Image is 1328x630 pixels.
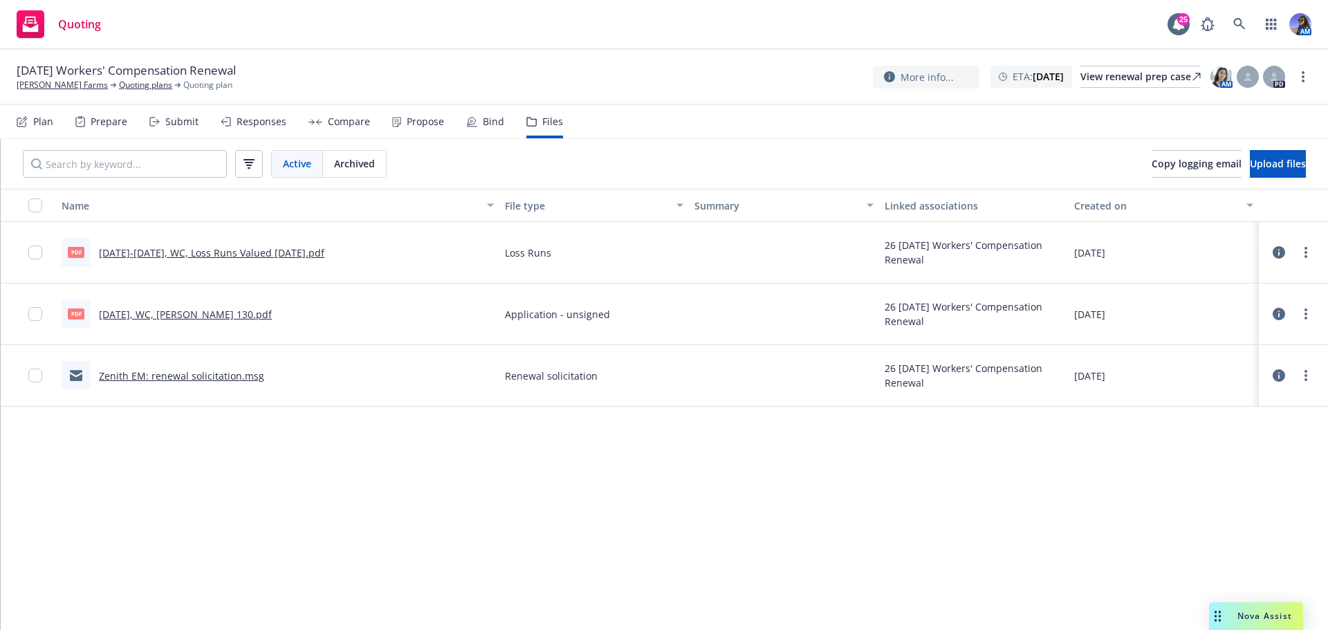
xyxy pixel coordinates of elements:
[62,198,479,213] div: Name
[33,116,53,127] div: Plan
[1209,602,1226,630] div: Drag to move
[1074,198,1238,213] div: Created on
[23,150,227,178] input: Search by keyword...
[28,369,42,382] input: Toggle Row Selected
[334,156,375,171] span: Archived
[68,247,84,257] span: pdf
[689,189,879,222] button: Summary
[1237,610,1292,622] span: Nova Assist
[1210,66,1233,88] img: photo
[505,245,551,260] span: Loss Runs
[68,308,84,319] span: pdf
[1295,68,1311,85] a: more
[11,5,107,44] a: Quoting
[505,198,669,213] div: File type
[1209,602,1303,630] button: Nova Assist
[328,116,370,127] div: Compare
[505,307,610,322] span: Application - unsigned
[17,62,236,79] span: [DATE] Workers' Compensation Renewal
[99,308,272,321] a: [DATE], WC, [PERSON_NAME] 130.pdf
[1152,157,1242,170] span: Copy logging email
[99,369,264,382] a: Zenith EM: renewal solicitation.msg
[165,116,199,127] div: Submit
[1289,13,1311,35] img: photo
[1080,66,1201,88] a: View renewal prep case
[17,79,108,91] a: [PERSON_NAME] Farms
[58,19,101,30] span: Quoting
[885,361,1064,390] div: 26 [DATE] Workers' Compensation Renewal
[499,189,690,222] button: File type
[1033,70,1064,83] strong: [DATE]
[28,198,42,212] input: Select all
[901,70,954,84] span: More info...
[879,189,1069,222] button: Linked associations
[91,116,127,127] div: Prepare
[1177,13,1190,26] div: 25
[283,156,311,171] span: Active
[694,198,858,213] div: Summary
[885,238,1064,267] div: 26 [DATE] Workers' Compensation Renewal
[885,198,1064,213] div: Linked associations
[1194,10,1221,38] a: Report a Bug
[1250,157,1306,170] span: Upload files
[1298,306,1314,322] a: more
[407,116,444,127] div: Propose
[1152,150,1242,178] button: Copy logging email
[542,116,563,127] div: Files
[1257,10,1285,38] a: Switch app
[99,246,324,259] a: [DATE]-[DATE], WC, Loss Runs Valued [DATE].pdf
[1298,244,1314,261] a: more
[505,369,598,383] span: Renewal solicitation
[1074,369,1105,383] span: [DATE]
[1250,150,1306,178] button: Upload files
[1069,189,1259,222] button: Created on
[56,189,499,222] button: Name
[873,66,979,89] button: More info...
[119,79,172,91] a: Quoting plans
[483,116,504,127] div: Bind
[1074,307,1105,322] span: [DATE]
[885,299,1064,328] div: 26 [DATE] Workers' Compensation Renewal
[1226,10,1253,38] a: Search
[1080,66,1201,87] div: View renewal prep case
[28,245,42,259] input: Toggle Row Selected
[1298,367,1314,384] a: more
[237,116,286,127] div: Responses
[28,307,42,321] input: Toggle Row Selected
[183,79,232,91] span: Quoting plan
[1074,245,1105,260] span: [DATE]
[1013,69,1064,84] span: ETA :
